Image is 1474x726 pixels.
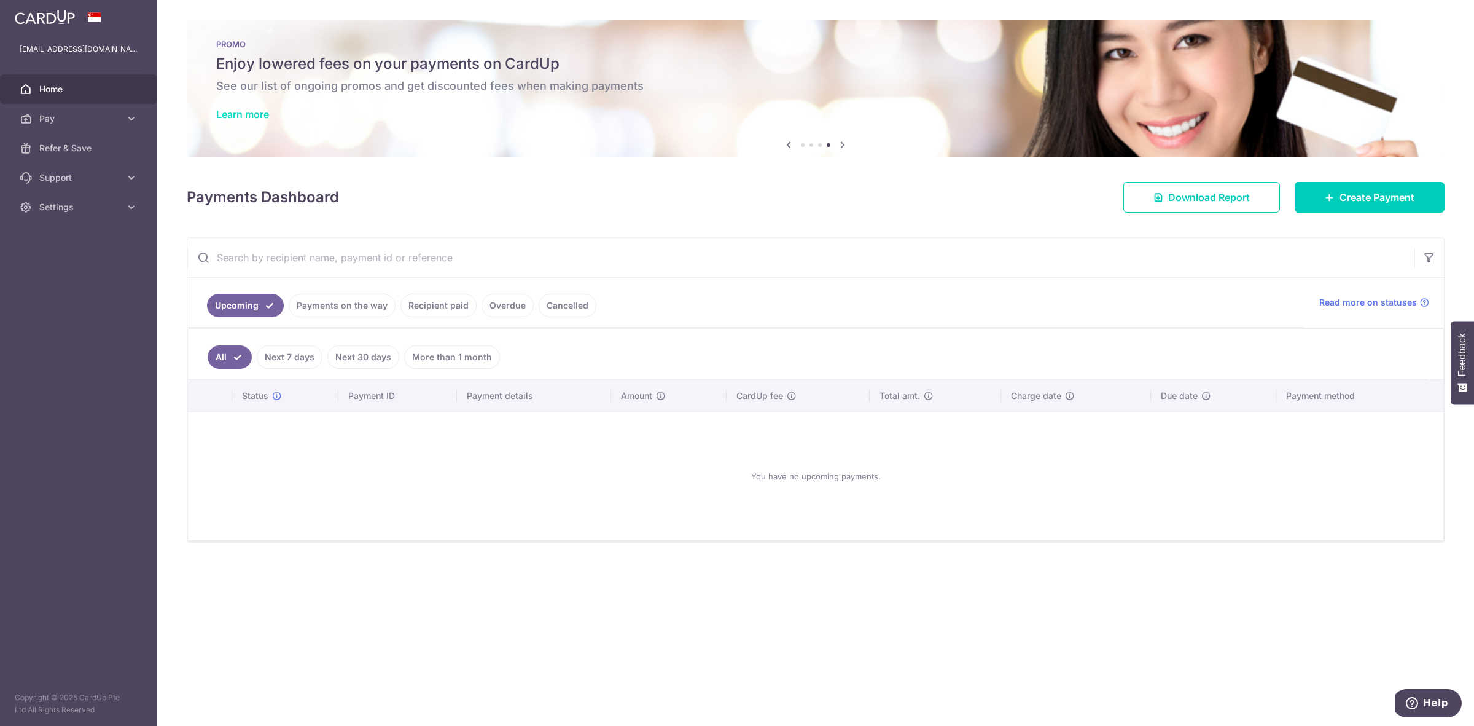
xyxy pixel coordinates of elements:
[39,172,120,184] span: Support
[15,10,75,25] img: CardUp
[187,186,339,208] h4: Payments Dashboard
[1011,390,1061,402] span: Charge date
[736,390,783,402] span: CardUp fee
[216,108,269,120] a: Learn more
[539,294,596,317] a: Cancelled
[187,20,1445,157] img: Latest Promos banner
[1161,390,1198,402] span: Due date
[621,390,652,402] span: Amount
[400,294,477,317] a: Recipient paid
[1319,296,1429,309] a: Read more on statuses
[187,238,1414,277] input: Search by recipient name, payment id or reference
[1123,182,1280,213] a: Download Report
[1395,689,1462,720] iframe: Opens a widget where you can find more information
[457,380,611,412] th: Payment details
[338,380,457,412] th: Payment ID
[20,43,138,55] p: [EMAIL_ADDRESS][DOMAIN_NAME]
[208,345,252,369] a: All
[1276,380,1443,412] th: Payment method
[879,390,920,402] span: Total amt.
[289,294,396,317] a: Payments on the way
[482,294,534,317] a: Overdue
[242,390,268,402] span: Status
[203,422,1429,531] div: You have no upcoming payments.
[1457,333,1468,376] span: Feedback
[404,345,500,369] a: More than 1 month
[1319,296,1417,309] span: Read more on statuses
[216,79,1415,93] h6: See our list of ongoing promos and get discounted fees when making payments
[1168,190,1250,205] span: Download Report
[216,54,1415,74] h5: Enjoy lowered fees on your payments on CardUp
[1339,190,1414,205] span: Create Payment
[257,345,322,369] a: Next 7 days
[216,39,1415,49] p: PROMO
[39,112,120,125] span: Pay
[39,201,120,213] span: Settings
[1295,182,1445,213] a: Create Payment
[207,294,284,317] a: Upcoming
[39,142,120,154] span: Refer & Save
[1451,321,1474,404] button: Feedback - Show survey
[327,345,399,369] a: Next 30 days
[39,83,120,95] span: Home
